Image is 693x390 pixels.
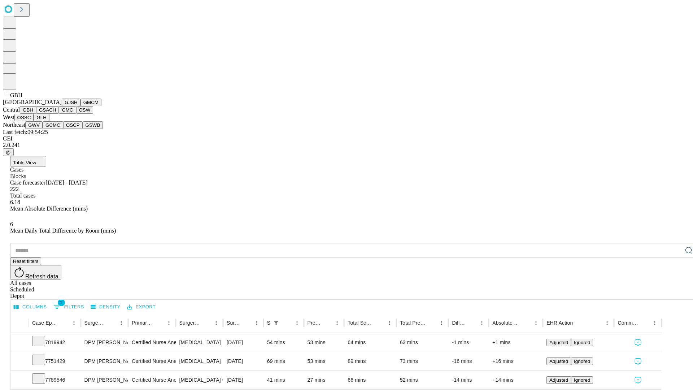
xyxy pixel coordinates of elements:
div: Case Epic Id [32,320,58,326]
button: Sort [322,318,332,328]
div: 53 mins [308,352,341,370]
div: 52 mins [400,371,445,389]
div: 64 mins [348,333,393,352]
button: GJSH [62,99,80,106]
button: Sort [106,318,116,328]
div: Comments [618,320,638,326]
button: Sort [521,318,531,328]
button: GSACH [36,106,59,114]
span: Table View [13,160,36,165]
span: Northeast [3,122,25,128]
button: GCMC [43,121,63,129]
div: Total Predicted Duration [400,320,426,326]
button: Sort [59,318,69,328]
button: GLH [34,114,49,121]
div: Scheduled In Room Duration [267,320,270,326]
div: 54 mins [267,333,300,352]
div: -16 mins [452,352,485,370]
div: Primary Service [132,320,153,326]
button: GBH [20,106,36,114]
button: Sort [154,318,164,328]
div: 7789546 [32,371,77,389]
button: GMCM [80,99,101,106]
button: Sort [374,318,384,328]
button: OSW [76,106,93,114]
div: Surgery Name [179,320,200,326]
span: 6 [10,221,13,227]
button: Menu [69,318,79,328]
button: Refresh data [10,265,61,279]
button: Ignored [571,376,593,384]
button: Menu [477,318,487,328]
button: Menu [332,318,342,328]
div: Surgeon Name [84,320,105,326]
span: [GEOGRAPHIC_DATA] [3,99,62,105]
button: GMC [59,106,76,114]
div: [MEDICAL_DATA] [179,352,219,370]
button: Density [89,302,122,313]
button: GSWB [83,121,103,129]
div: 7819942 [32,333,77,352]
button: Menu [384,318,395,328]
button: Menu [211,318,221,328]
button: Ignored [571,339,593,346]
button: Adjusted [546,339,571,346]
div: DPM [PERSON_NAME] [84,352,125,370]
span: GBH [10,92,22,98]
button: Menu [531,318,541,328]
div: Total Scheduled Duration [348,320,374,326]
span: Total cases [10,192,35,199]
div: [MEDICAL_DATA] [179,333,219,352]
button: Show filters [52,301,86,313]
div: Difference [452,320,466,326]
div: Absolute Difference [492,320,520,326]
button: Sort [574,318,584,328]
div: 63 mins [400,333,445,352]
div: DPM [PERSON_NAME] [84,333,125,352]
button: Menu [252,318,262,328]
span: Last fetch: 09:54:25 [3,129,48,135]
div: Certified Nurse Anesthetist [132,333,172,352]
div: 53 mins [308,333,341,352]
div: -1 mins [452,333,485,352]
div: 1 active filter [271,318,281,328]
div: 7751429 [32,352,77,370]
div: Certified Nurse Anesthetist [132,371,172,389]
div: [DATE] [227,352,260,370]
button: Expand [14,337,25,349]
div: [DATE] [227,371,260,389]
span: Ignored [574,359,590,364]
button: Sort [426,318,436,328]
div: -14 mins [452,371,485,389]
button: Menu [164,318,174,328]
div: 89 mins [348,352,393,370]
span: Reset filters [13,259,38,264]
div: GEI [3,135,690,142]
button: Sort [640,318,650,328]
div: [MEDICAL_DATA] COMPLETE EXCISION 5TH [MEDICAL_DATA] HEAD [179,371,219,389]
button: Export [125,302,157,313]
button: Menu [116,318,126,328]
button: Sort [467,318,477,328]
button: Menu [292,318,302,328]
span: 6.18 [10,199,20,205]
div: EHR Action [546,320,573,326]
span: West [3,114,14,120]
span: 222 [10,186,19,192]
div: [DATE] [227,333,260,352]
button: OSCP [63,121,83,129]
span: Adjusted [549,359,568,364]
span: Adjusted [549,340,568,345]
button: Menu [436,318,446,328]
div: Predicted In Room Duration [308,320,322,326]
button: Expand [14,355,25,368]
span: Ignored [574,377,590,383]
button: Expand [14,374,25,387]
div: 27 mins [308,371,341,389]
button: @ [3,148,14,156]
div: +14 mins [492,371,539,389]
button: Sort [282,318,292,328]
span: Mean Absolute Difference (mins) [10,205,88,212]
button: Select columns [12,302,49,313]
button: Menu [650,318,660,328]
